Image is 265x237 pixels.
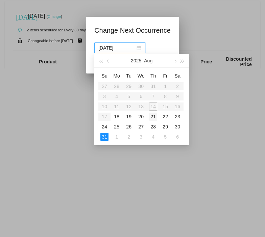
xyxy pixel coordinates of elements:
[135,122,147,132] td: 8/27/2025
[100,133,109,141] div: 31
[111,112,123,122] td: 8/18/2025
[98,122,111,132] td: 8/24/2025
[137,123,145,131] div: 27
[111,70,123,81] th: Mon
[147,70,159,81] th: Thu
[105,54,112,67] button: Previous month (PageUp)
[131,54,141,67] button: 2025
[100,123,109,131] div: 24
[97,54,104,67] button: Last year (Control + left)
[161,113,169,121] div: 22
[179,54,186,67] button: Next year (Control + right)
[123,122,135,132] td: 8/26/2025
[171,112,184,122] td: 8/23/2025
[159,112,171,122] td: 8/22/2025
[135,112,147,122] td: 8/20/2025
[149,123,157,131] div: 28
[137,113,145,121] div: 20
[123,70,135,81] th: Tue
[123,132,135,142] td: 9/2/2025
[113,123,121,131] div: 25
[135,132,147,142] td: 9/3/2025
[159,122,171,132] td: 8/29/2025
[144,54,152,67] button: Aug
[147,132,159,142] td: 9/4/2025
[159,70,171,81] th: Fri
[149,113,157,121] div: 21
[159,132,171,142] td: 9/5/2025
[125,123,133,131] div: 26
[149,133,157,141] div: 4
[173,113,182,121] div: 23
[113,113,121,121] div: 18
[161,123,169,131] div: 29
[173,123,182,131] div: 30
[171,122,184,132] td: 8/30/2025
[135,70,147,81] th: Wed
[94,25,171,36] h1: Change Next Occurrence
[123,112,135,122] td: 8/19/2025
[125,113,133,121] div: 19
[113,133,121,141] div: 1
[147,112,159,122] td: 8/21/2025
[111,122,123,132] td: 8/25/2025
[147,122,159,132] td: 8/28/2025
[171,54,178,67] button: Next month (PageDown)
[125,133,133,141] div: 2
[98,132,111,142] td: 8/31/2025
[173,133,182,141] div: 6
[171,70,184,81] th: Sat
[137,133,145,141] div: 3
[98,70,111,81] th: Sun
[161,133,169,141] div: 5
[111,132,123,142] td: 9/1/2025
[98,44,135,52] input: Select date
[171,132,184,142] td: 9/6/2025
